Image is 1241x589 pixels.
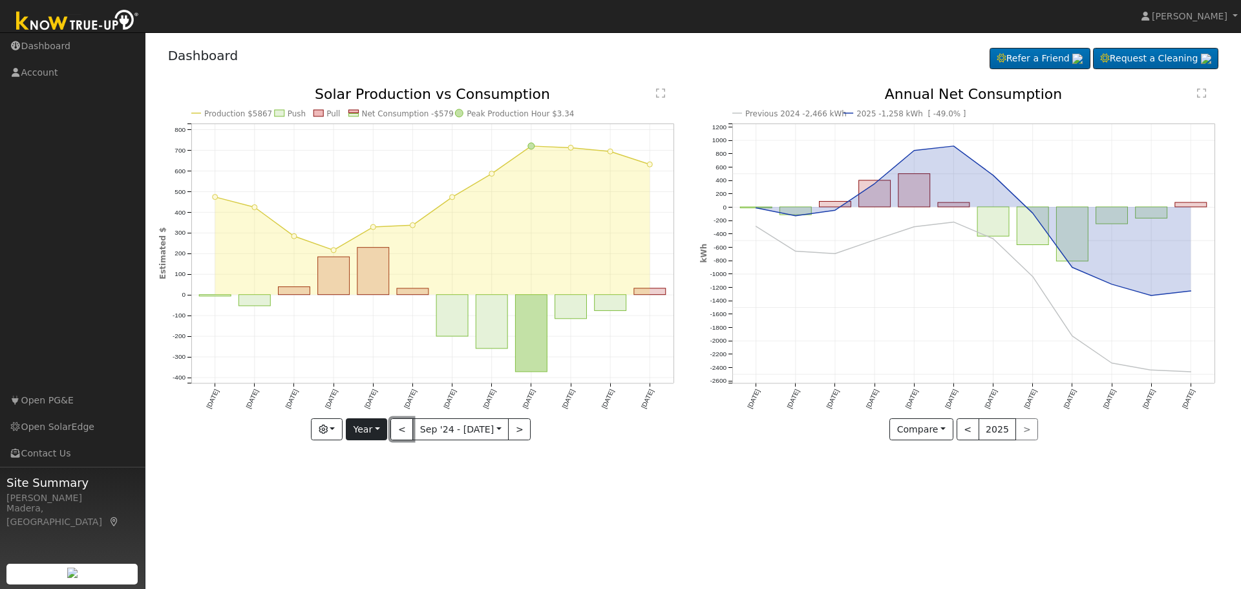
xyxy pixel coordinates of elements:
[1181,388,1196,409] text: [DATE]
[1017,207,1049,245] rect: onclick=""
[10,7,145,36] img: Know True-Up
[315,86,550,102] text: Solar Production vs Consumption
[1189,369,1194,374] circle: onclick=""
[1096,207,1128,224] rect: onclick=""
[944,388,959,409] text: [DATE]
[979,418,1017,440] button: 2025
[323,388,338,409] text: [DATE]
[1175,202,1207,207] rect: onclick=""
[1189,288,1194,294] circle: onclick=""
[175,250,186,257] text: 200
[595,295,626,311] rect: onclick=""
[640,388,655,409] text: [DATE]
[508,418,531,440] button: >
[173,333,186,340] text: -200
[889,418,953,440] button: Compare
[199,295,231,296] rect: onclick=""
[412,418,509,440] button: Sep '24 - [DATE]
[317,257,349,295] rect: onclick=""
[6,474,138,491] span: Site Summary
[1152,11,1227,21] span: [PERSON_NAME]
[173,354,186,361] text: -300
[710,324,727,331] text: -1800
[436,295,468,336] rect: onclick=""
[865,388,880,409] text: [DATE]
[175,230,186,237] text: 300
[363,388,378,409] text: [DATE]
[287,109,305,118] text: Push
[561,388,576,409] text: [DATE]
[859,180,891,207] rect: onclick=""
[555,295,586,319] rect: onclick=""
[1070,334,1075,339] circle: onclick=""
[856,109,966,118] text: 2025 -1,258 kWh [ -49.0% ]
[370,224,376,230] circle: onclick=""
[911,148,917,153] circle: onclick=""
[1197,88,1206,98] text: 
[634,288,666,295] rect: onclick=""
[710,351,727,358] text: -2200
[449,195,454,200] circle: onclick=""
[710,270,727,277] text: -1000
[1149,368,1154,373] circle: onclick=""
[357,248,389,295] rect: onclick=""
[745,109,847,118] text: Previous 2024 -2,466 kWh
[361,109,453,118] text: Net Consumption -$579
[872,181,877,186] circle: onclick=""
[292,234,297,239] circle: onclick=""
[990,48,1090,70] a: Refer a Friend
[467,109,574,118] text: Peak Production Hour $3.34
[1149,293,1154,298] circle: onclick=""
[600,388,615,409] text: [DATE]
[793,213,798,219] circle: onclick=""
[1030,274,1035,279] circle: onclick=""
[716,164,727,171] text: 600
[397,288,429,295] rect: onclick=""
[1102,388,1117,409] text: [DATE]
[699,244,708,263] text: kWh
[1109,282,1114,287] circle: onclick=""
[938,202,970,207] rect: onclick=""
[1070,265,1075,270] circle: onclick=""
[885,86,1063,102] text: Annual Net Consumption
[346,418,387,440] button: Year
[786,388,801,409] text: [DATE]
[1141,388,1156,409] text: [DATE]
[175,188,186,195] text: 500
[168,48,239,63] a: Dashboard
[710,378,727,385] text: -2600
[710,297,727,305] text: -1400
[442,388,457,409] text: [DATE]
[904,388,919,409] text: [DATE]
[911,224,917,230] circle: onclick=""
[158,228,167,280] text: Estimated $
[212,195,217,200] circle: onclick=""
[482,388,496,409] text: [DATE]
[710,310,727,317] text: -1600
[716,190,727,197] text: 200
[712,137,727,144] text: 1000
[175,126,186,133] text: 800
[476,295,507,348] rect: onclick=""
[489,171,494,177] circle: onclick=""
[710,337,727,345] text: -2000
[173,374,186,381] text: -400
[716,150,727,157] text: 800
[175,209,186,216] text: 400
[754,206,759,211] circle: onclick=""
[1072,54,1083,64] img: retrieve
[6,502,138,529] div: Madera, [GEOGRAPHIC_DATA]
[872,237,877,242] circle: onclick=""
[1063,388,1077,409] text: [DATE]
[244,388,259,409] text: [DATE]
[740,207,772,208] rect: onclick=""
[175,271,186,278] text: 100
[780,207,811,215] rect: onclick=""
[710,284,727,291] text: -1200
[1201,54,1211,64] img: retrieve
[109,517,120,527] a: Map
[175,167,186,175] text: 600
[991,236,996,241] circle: onclick=""
[820,202,851,208] rect: onclick=""
[1030,211,1035,216] circle: onclick=""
